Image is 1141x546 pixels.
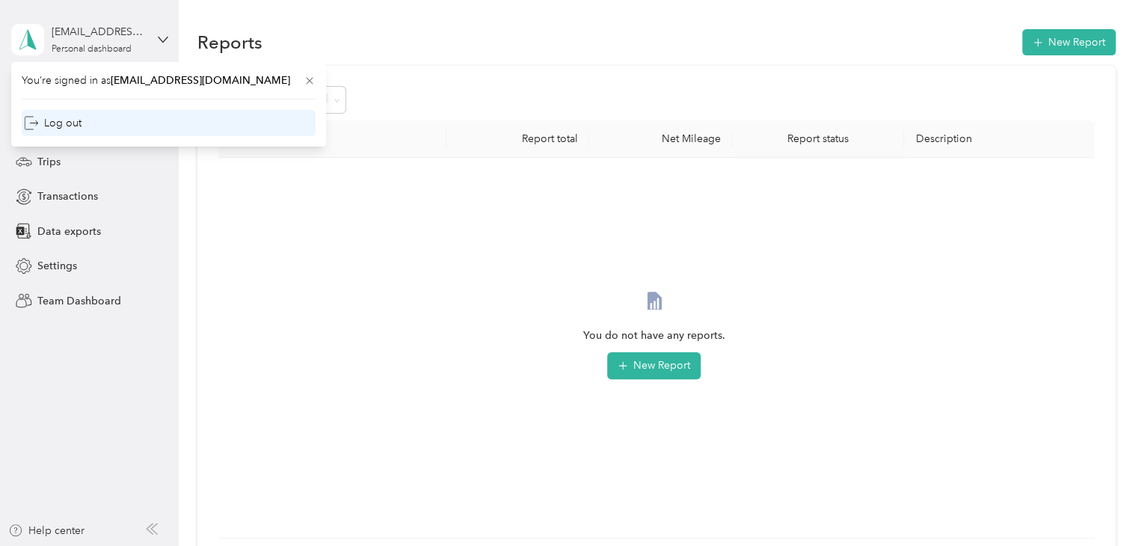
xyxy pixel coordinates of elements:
span: Settings [37,258,77,274]
th: Report total [446,120,589,158]
div: Personal dashboard [52,45,132,54]
div: Report status [744,132,891,145]
div: Log out [24,115,81,131]
span: You’re signed in as [22,73,316,88]
button: New Report [607,352,701,379]
span: Transactions [37,188,98,204]
span: Trips [37,154,61,170]
th: Net Mileage [589,120,732,158]
th: Report name [218,120,447,158]
h1: Reports [197,34,262,50]
button: New Report [1022,29,1116,55]
div: [EMAIL_ADDRESS][DOMAIN_NAME] [52,24,145,40]
span: Team Dashboard [37,293,121,309]
span: You do not have any reports. [583,328,725,344]
span: Data exports [37,224,101,239]
iframe: Everlance-gr Chat Button Frame [1057,462,1141,546]
th: Description [904,120,1095,158]
button: Help center [8,523,84,539]
span: [EMAIL_ADDRESS][DOMAIN_NAME] [111,74,290,87]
